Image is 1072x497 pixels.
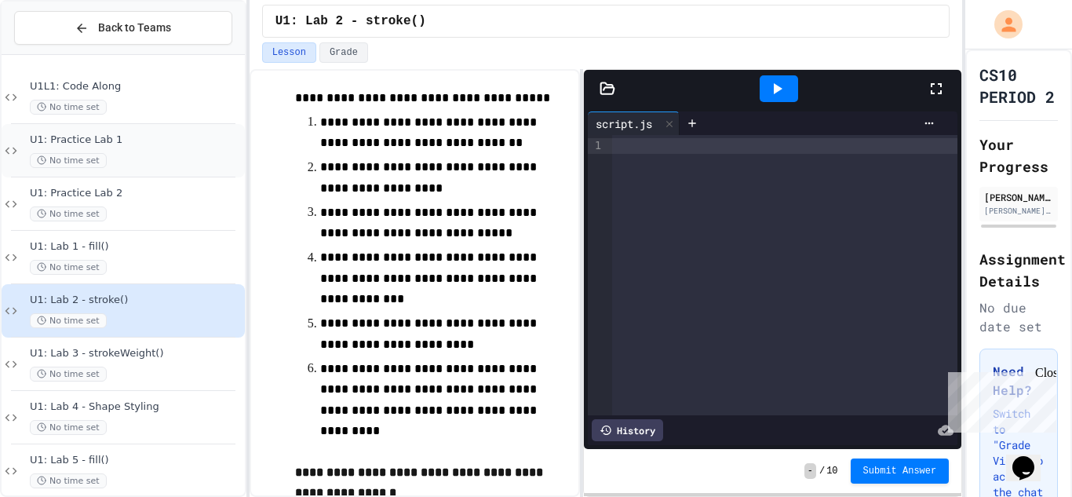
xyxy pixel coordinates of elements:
h3: Need Help? [993,362,1045,400]
div: History [592,419,663,441]
span: U1: Practice Lab 1 [30,133,242,147]
span: 10 [826,465,837,477]
button: Submit Answer [851,459,950,484]
div: My Account [978,6,1026,42]
iframe: chat widget [942,366,1056,433]
span: No time set [30,153,107,168]
span: U1: Lab 4 - Shape Styling [30,400,242,414]
span: No time set [30,206,107,221]
div: [PERSON_NAME][EMAIL_ADDRESS][DOMAIN_NAME] [984,205,1053,217]
button: Lesson [262,42,316,63]
span: Back to Teams [98,20,171,36]
span: U1: Lab 3 - strokeWeight() [30,347,242,360]
div: Chat with us now!Close [6,6,108,100]
span: U1: Practice Lab 2 [30,187,242,200]
span: No time set [30,420,107,435]
iframe: chat widget [1006,434,1056,481]
div: [PERSON_NAME] [984,190,1053,204]
span: U1: Lab 5 - fill() [30,454,242,467]
div: script.js [588,115,660,132]
button: Back to Teams [14,11,232,45]
span: U1: Lab 1 - fill() [30,240,242,254]
span: U1L1: Code Along [30,80,242,93]
h1: CS10 PERIOD 2 [979,64,1058,108]
button: Grade [319,42,368,63]
span: No time set [30,473,107,488]
span: No time set [30,367,107,382]
div: No due date set [979,298,1058,336]
span: Submit Answer [863,465,937,477]
span: / [819,465,825,477]
div: script.js [588,111,680,135]
span: U1: Lab 2 - stroke() [30,294,242,307]
span: - [804,463,816,479]
span: No time set [30,260,107,275]
span: No time set [30,313,107,328]
div: 1 [588,138,603,154]
span: U1: Lab 2 - stroke() [275,12,426,31]
span: No time set [30,100,107,115]
h2: Your Progress [979,133,1058,177]
h2: Assignment Details [979,248,1058,292]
